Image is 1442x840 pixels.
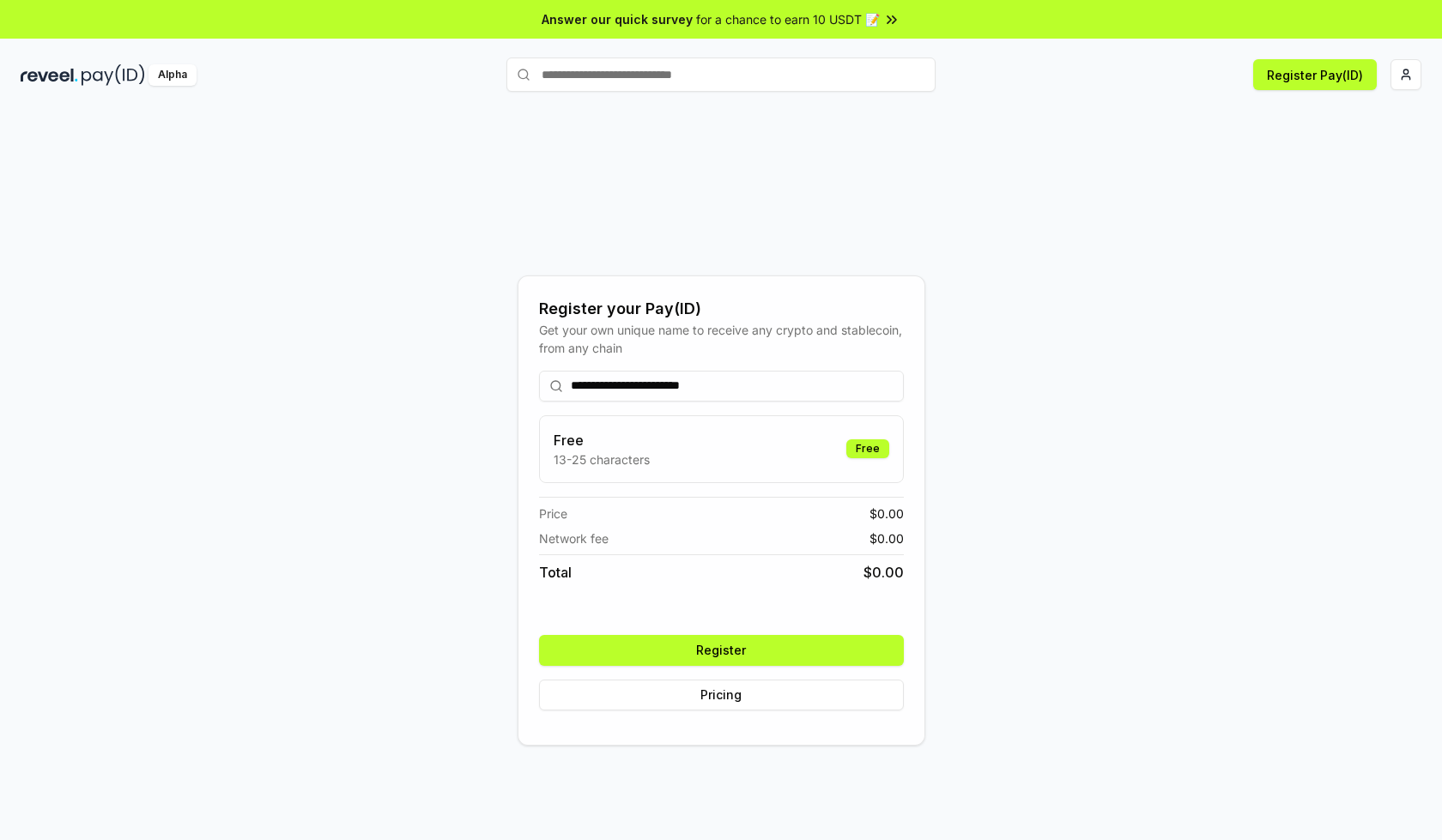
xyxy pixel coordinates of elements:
div: Alpha [148,64,197,86]
span: Total [539,562,572,583]
span: Answer our quick survey [542,10,693,28]
img: reveel_dark [21,64,78,86]
span: Price [539,505,567,523]
button: Register Pay(ID) [1253,59,1377,90]
span: $ 0.00 [869,505,904,523]
span: $ 0.00 [863,562,904,583]
h3: Free [554,430,650,450]
img: pay_id [82,64,145,86]
div: Free [846,439,889,458]
button: Register [539,635,904,666]
button: Pricing [539,680,904,710]
div: Register your Pay(ID) [539,297,904,321]
span: $ 0.00 [869,529,904,547]
div: Get your own unique name to receive any crypto and stablecoin, from any chain [539,321,904,357]
span: Network fee [539,529,609,547]
p: 13-25 characters [554,450,650,468]
span: for a chance to earn 10 USDT 📝 [696,10,880,28]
